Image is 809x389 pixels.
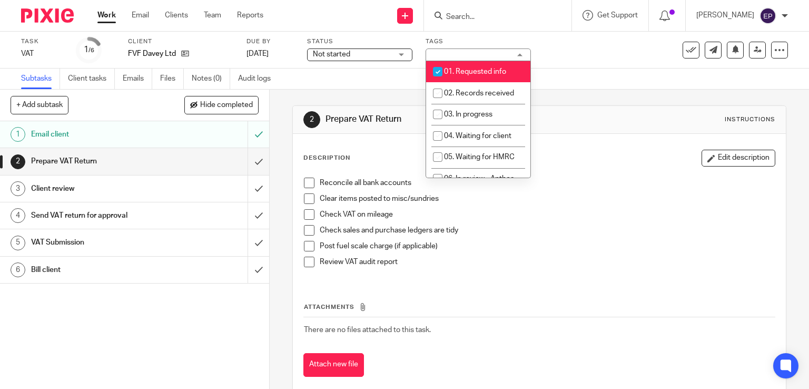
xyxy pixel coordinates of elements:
small: /6 [88,47,94,53]
div: 2 [11,154,25,169]
label: Task [21,37,63,46]
a: Files [160,69,184,89]
p: Reconcile all bank accounts [320,178,775,188]
span: 01. Requested info [444,68,506,75]
a: Client tasks [68,69,115,89]
span: Get Support [597,12,638,19]
span: Attachments [304,304,354,310]
label: Status [307,37,412,46]
img: svg%3E [759,7,776,24]
button: Edit description [702,150,775,167]
a: Subtasks [21,69,60,89]
span: 02. Records received [444,90,514,97]
p: Description [303,154,350,162]
span: [DATE] [246,50,269,57]
label: Due by [246,37,294,46]
a: Reports [237,10,263,21]
p: FVF Davey Ltd [128,48,176,59]
button: Attach new file [303,353,364,377]
h1: Prepare VAT Return [325,114,561,125]
img: Pixie [21,8,74,23]
p: Review VAT audit report [320,257,775,267]
label: Tags [426,37,531,46]
p: Clear items posted to misc/sundries [320,193,775,204]
label: Client [128,37,233,46]
div: 1 [11,127,25,142]
div: 3 [11,181,25,196]
span: 06. In review - Anthea [444,175,514,182]
h1: VAT Submission [31,235,169,250]
div: 2 [303,111,320,128]
p: Check sales and purchase ledgers are tidy [320,225,775,236]
button: Hide completed [184,96,259,114]
a: Emails [123,69,152,89]
h1: Bill client [31,262,169,278]
span: 03. In progress [444,111,492,118]
input: Search [445,13,540,22]
a: Notes (0) [192,69,230,89]
span: Not started [313,51,350,58]
div: 5 [11,236,25,250]
a: Clients [165,10,188,21]
div: 4 [11,208,25,223]
h1: Email client [31,127,169,142]
a: Work [97,10,116,21]
h1: Send VAT return for approval [31,208,169,223]
h1: Prepare VAT Return [31,153,169,169]
span: There are no files attached to this task. [304,326,431,334]
button: + Add subtask [11,96,68,114]
span: 04. Waiting for client [444,132,511,140]
p: Check VAT on mileage [320,209,775,220]
a: Team [204,10,221,21]
span: 05. Waiting for HMRC [444,153,515,161]
div: Instructions [725,115,775,124]
h1: Client review [31,181,169,197]
div: 6 [11,262,25,277]
span: Hide completed [200,101,253,110]
a: Email [132,10,149,21]
div: 1 [84,44,94,56]
p: [PERSON_NAME] [696,10,754,21]
p: Post fuel scale charge (if applicable) [320,241,775,251]
div: VAT [21,48,63,59]
a: Audit logs [238,69,279,89]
